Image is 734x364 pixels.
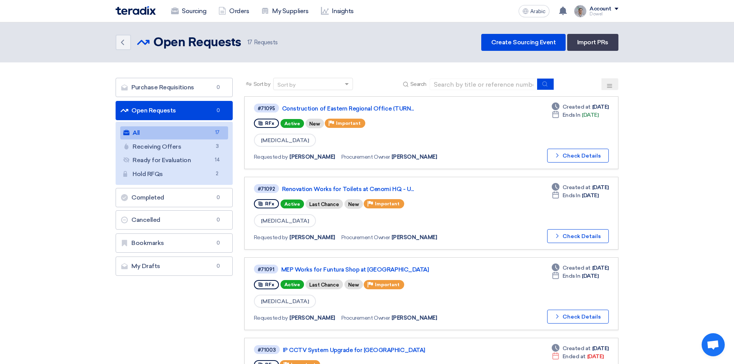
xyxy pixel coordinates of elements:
font: Procurement Owner [341,154,390,160]
font: Dowel [590,12,603,17]
font: [DATE] [582,273,598,279]
font: Import PRs [577,39,608,46]
font: [DATE] [592,265,609,271]
font: [PERSON_NAME] [289,154,335,160]
a: IP CCTV System Upgrade for [GEOGRAPHIC_DATA] [283,347,475,354]
font: Check Details [563,233,601,240]
font: Active [284,121,300,126]
font: RFx [265,121,274,126]
font: [PERSON_NAME] [289,315,335,321]
font: Important [375,201,400,206]
font: Create Sourcing Event [491,39,556,46]
font: Ends In [563,112,581,118]
font: 0 [217,263,220,269]
font: #71003 [258,347,276,353]
font: Sort by [277,82,296,88]
font: 0 [217,195,220,200]
a: Open chat [702,333,725,356]
font: Procurement Owner [341,234,390,241]
a: Purchase Requisitions0 [116,78,233,97]
a: Bookmarks0 [116,233,233,253]
font: Important [336,121,361,126]
button: Arabic [519,5,549,17]
font: Ends In [563,192,581,199]
a: Renovation Works for Toilets at Cenomi HQ - U... [282,186,475,193]
font: Requests [254,39,278,46]
font: Ready for Evaluation [133,156,191,164]
font: 17 [215,129,220,135]
font: [DATE] [587,353,604,360]
a: Completed0 [116,188,233,207]
button: Check Details [547,229,609,243]
font: Created at [563,184,591,191]
font: Completed [131,194,164,201]
font: 14 [215,157,220,163]
font: New [348,201,359,207]
font: Construction of Eastern Regional Office (TURN... [282,105,414,112]
font: Purchase Requisitions [131,84,194,91]
font: 2 [216,171,218,176]
font: Important [375,282,400,287]
font: Ended at [563,353,586,360]
font: RFx [265,282,274,287]
font: Active [284,282,300,287]
font: 0 [217,240,220,246]
font: Requested by [254,234,288,241]
font: #71092 [258,186,275,192]
font: RFx [265,201,274,206]
font: #71091 [258,267,274,272]
font: #71095 [258,106,275,111]
font: Receiving Offers [133,143,181,150]
font: Active [284,201,300,207]
font: Last Chance [309,282,339,288]
font: 0 [217,84,220,90]
font: Hold RFQs [133,170,163,178]
a: My Suppliers [255,3,314,20]
font: Open Requests [153,37,241,49]
font: 0 [217,107,220,113]
font: [MEDICAL_DATA] [261,137,309,144]
font: Cancelled [131,216,160,223]
font: [DATE] [582,112,598,118]
font: Sourcing [182,7,206,15]
font: All [133,129,140,136]
font: 17 [247,39,252,46]
font: [MEDICAL_DATA] [261,218,309,224]
a: Cancelled0 [116,210,233,230]
font: 3 [216,143,219,149]
font: Account [590,5,611,12]
font: Last Chance [309,201,339,207]
a: Construction of Eastern Regional Office (TURN... [282,105,475,112]
font: New [348,282,359,288]
font: [PERSON_NAME] [391,154,437,160]
a: MEP Works for Funtura Shop at [GEOGRAPHIC_DATA] [281,266,474,273]
font: Created at [563,345,591,352]
font: Sort by [254,81,270,87]
font: 0 [217,217,220,223]
a: Import PRs [567,34,618,51]
font: [DATE] [592,184,609,191]
a: Sourcing [165,3,212,20]
font: Orders [229,7,249,15]
font: Requested by [254,315,288,321]
a: My Drafts0 [116,257,233,276]
font: New [309,121,320,127]
font: Requested by [254,154,288,160]
img: Teradix logo [116,6,156,15]
font: [PERSON_NAME] [391,234,437,241]
font: [DATE] [592,104,609,110]
font: Created at [563,265,591,271]
font: Renovation Works for Toilets at Cenomi HQ - U... [282,186,414,193]
font: Bookmarks [131,239,164,247]
font: Ends In [563,273,581,279]
font: [DATE] [592,345,609,352]
img: IMG_1753965247717.jpg [574,5,586,17]
font: Check Details [563,153,601,159]
a: Insights [315,3,360,20]
font: [DATE] [582,192,598,199]
font: Procurement Owner [341,315,390,321]
font: Created at [563,104,591,110]
font: [MEDICAL_DATA] [261,298,309,305]
a: Orders [212,3,255,20]
font: Insights [332,7,354,15]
